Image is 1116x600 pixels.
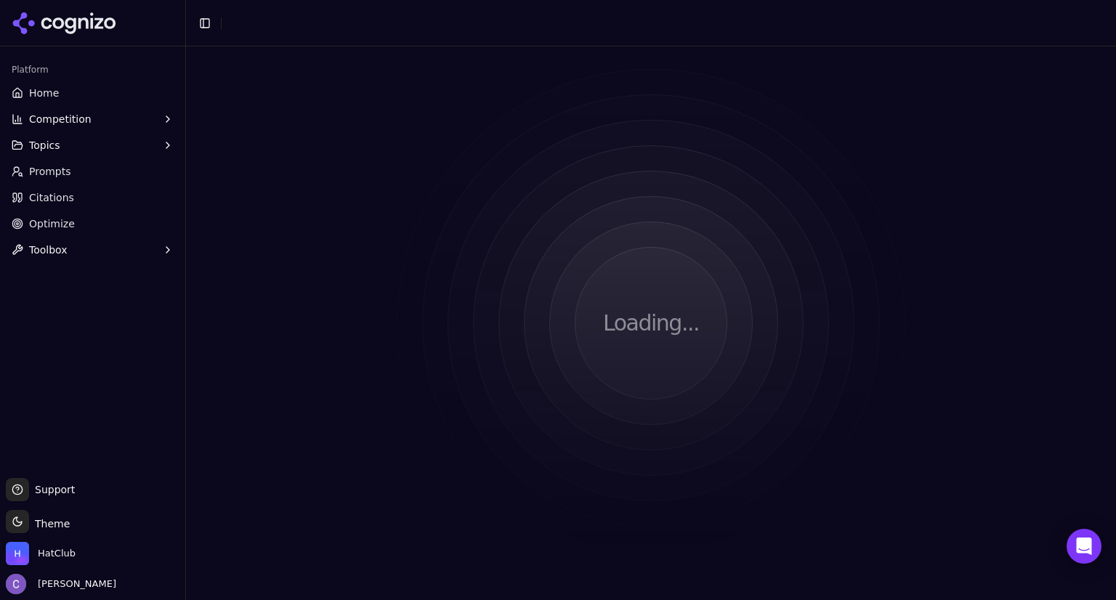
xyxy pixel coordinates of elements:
a: Prompts [6,160,179,183]
button: Open user button [6,574,116,594]
a: Home [6,81,179,105]
span: [PERSON_NAME] [32,577,116,591]
a: Citations [6,186,179,209]
span: Optimize [29,216,75,231]
p: Loading... [603,310,699,336]
img: HatClub [6,542,29,565]
button: Open organization switcher [6,542,76,565]
a: Optimize [6,212,179,235]
span: Theme [29,518,70,530]
span: Prompts [29,164,71,179]
span: Competition [29,112,92,126]
span: Home [29,86,59,100]
div: Open Intercom Messenger [1067,529,1101,564]
span: Topics [29,138,60,153]
button: Topics [6,134,179,157]
button: Toolbox [6,238,179,262]
span: Support [29,482,75,497]
img: Chris Hayes [6,574,26,594]
span: HatClub [38,547,76,560]
span: Toolbox [29,243,68,257]
button: Competition [6,108,179,131]
span: Citations [29,190,74,205]
div: Platform [6,58,179,81]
